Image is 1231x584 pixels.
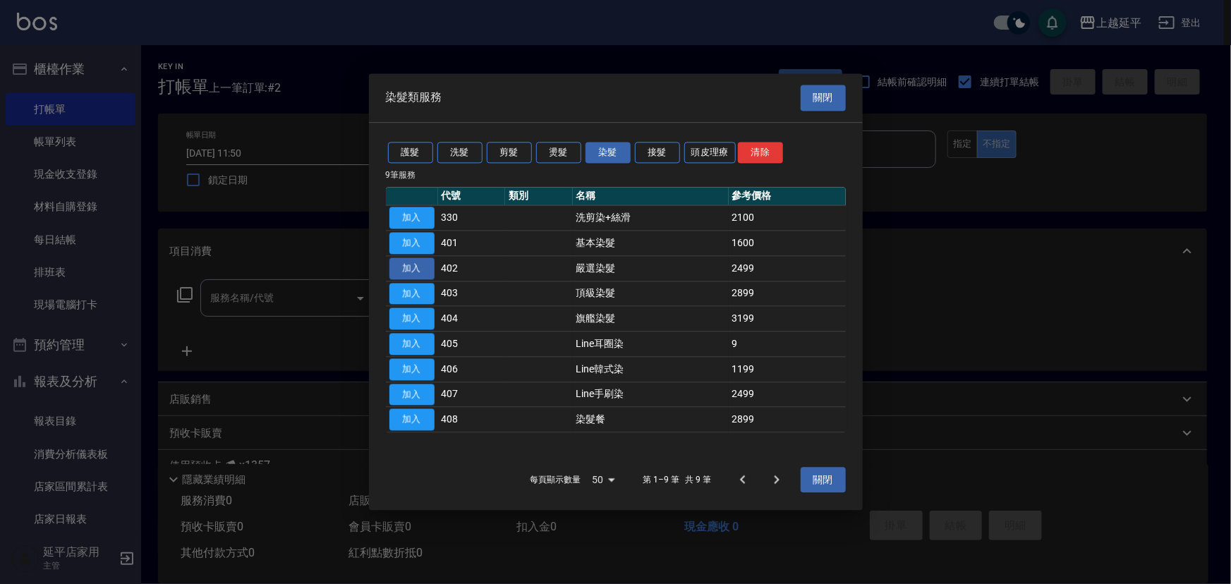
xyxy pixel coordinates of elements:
td: 405 [438,331,506,357]
button: 洗髮 [437,142,483,164]
button: 加入 [389,207,435,229]
td: 2499 [729,382,846,407]
button: 關閉 [801,85,846,111]
p: 9 筆服務 [386,169,846,182]
td: 407 [438,382,506,407]
p: 第 1–9 筆 共 9 筆 [643,474,711,487]
button: 加入 [389,232,435,254]
button: 剪髮 [487,142,532,164]
td: 330 [438,205,506,231]
button: 加入 [389,333,435,355]
td: 406 [438,357,506,382]
td: 嚴選染髮 [573,256,729,281]
td: Line手刷染 [573,382,729,407]
th: 代號 [438,188,506,206]
button: 染髮 [586,142,631,164]
td: 頂級染髮 [573,281,729,306]
td: Line韓式染 [573,357,729,382]
td: 基本染髮 [573,231,729,256]
td: 402 [438,256,506,281]
button: 清除 [738,142,783,164]
td: 3199 [729,306,846,331]
td: 洗剪染+絲滑 [573,205,729,231]
div: 50 [586,461,620,499]
button: 加入 [389,384,435,406]
td: 旗艦染髮 [573,306,729,331]
td: 1199 [729,357,846,382]
td: 403 [438,281,506,306]
p: 每頁顯示數量 [530,474,581,487]
button: 加入 [389,409,435,431]
th: 類別 [505,188,573,206]
button: 加入 [389,283,435,305]
button: 燙髮 [536,142,581,164]
button: 關閉 [801,467,846,493]
td: 2899 [729,407,846,432]
button: 頭皮理療 [684,142,736,164]
td: Line耳圈染 [573,331,729,357]
td: 染髮餐 [573,407,729,432]
button: 接髮 [635,142,680,164]
th: 參考價格 [729,188,846,206]
td: 408 [438,407,506,432]
button: 護髮 [388,142,433,164]
td: 2100 [729,205,846,231]
td: 401 [438,231,506,256]
button: 加入 [389,257,435,279]
td: 9 [729,331,846,357]
td: 2499 [729,256,846,281]
button: 加入 [389,308,435,330]
td: 404 [438,306,506,331]
td: 2899 [729,281,846,306]
td: 1600 [729,231,846,256]
th: 名稱 [573,188,729,206]
button: 加入 [389,358,435,380]
span: 染髮類服務 [386,91,442,105]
